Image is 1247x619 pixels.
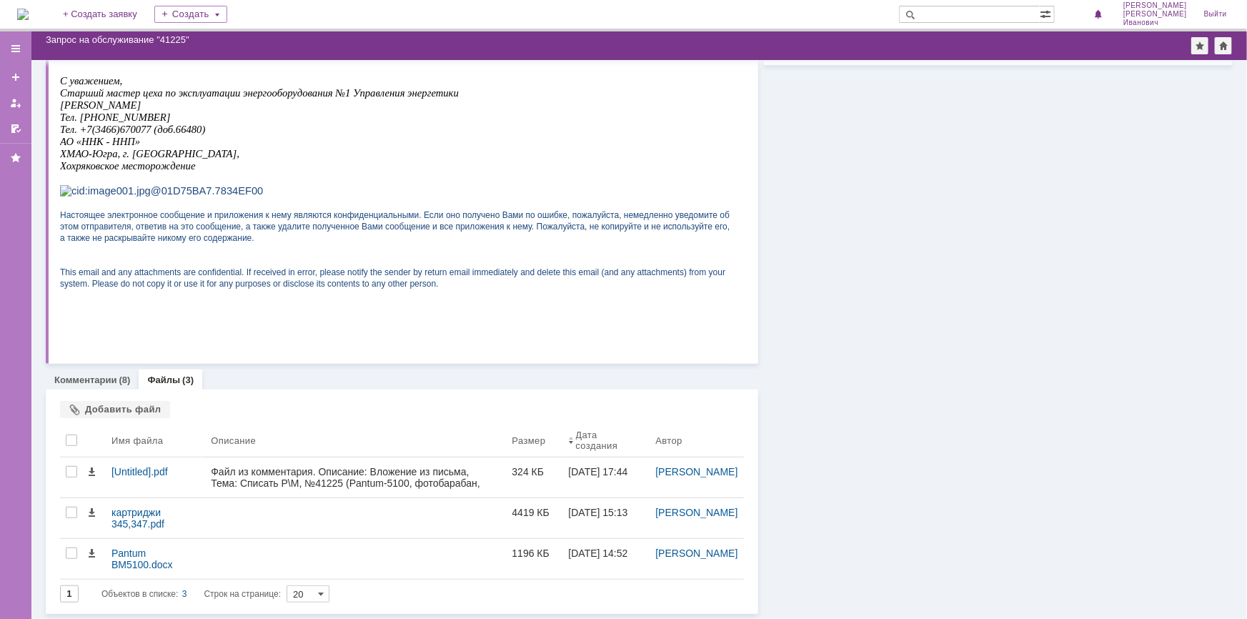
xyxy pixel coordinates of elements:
[119,375,131,385] div: (8)
[6,1,91,13] span: 1. Подразделение
[576,430,633,451] div: Дата создания
[563,424,650,457] th: Дата создания
[101,589,178,599] span: Объектов в списке:
[46,34,189,45] div: Запрос на обслуживание "41225"
[211,466,500,523] div: Файл из комментария. Описание: Вложение из письма, Тема: Списать Р\М, №41225 (Pantum-5100, фотоба...
[1123,10,1187,19] span: [PERSON_NAME]
[6,16,71,28] span: 2. Заявитель
[154,6,227,23] div: Создать
[512,548,557,559] div: 1196 КБ
[291,61,387,73] span: PANTUM 5100ADN
[512,466,557,477] div: 324 КБ
[1123,1,1187,10] span: [PERSON_NAME]
[106,424,205,457] th: Имя файла
[569,466,628,477] div: [DATE] 17:44
[291,46,354,59] span: CJ9Z049867
[291,16,381,29] span: [PERSON_NAME]
[650,424,743,457] th: Автор
[655,507,737,518] a: [PERSON_NAME]
[512,507,557,518] div: 4419 КБ
[6,31,179,43] span: 3. Контактный телефон заявителя
[512,435,546,446] div: Размер
[4,117,27,140] a: Мои согласования
[129,89,214,99] span: (адрес, № комнаты)
[4,66,27,89] a: Создать заявку
[86,548,97,559] span: Скачать файл
[655,435,682,446] div: Автор
[147,375,180,385] a: Файлы
[6,46,246,58] span: 4. Серийный или инвентарный № оборудования
[507,424,563,457] th: Размер
[17,9,29,20] img: logo
[291,1,342,14] span: ЦЭЭ-1 УЭ
[655,548,737,559] a: [PERSON_NAME]
[291,114,417,139] span: Заканчивается картридж (6%)
[54,375,117,385] a: Комментарии
[111,435,163,446] div: Имя файла
[309,74,321,86] span: 47
[71,18,152,28] span: (ФИО пользователя)
[339,165,362,177] span: USB
[6,61,218,86] span: 5. Модель оборудования и уникальном идентификационном номере ООО «Аксус»
[291,152,433,177] span: Не печатает по сети, печать только по
[4,91,27,114] a: Мои заявки
[1215,37,1232,54] div: Сделать домашней страницей
[1123,19,1187,27] span: Иванович
[111,466,199,477] div: [Untitled].pdf
[86,507,97,518] span: Скачать файл
[1040,6,1054,20] span: Расширенный поиск
[291,139,389,152] span: Полосы при печати
[569,507,628,518] div: [DATE] 15:13
[211,435,256,446] div: Описание
[17,9,29,20] a: Перейти на домашнюю страницу
[86,466,97,477] span: Скачать файл
[655,466,737,477] a: [PERSON_NAME]
[6,87,128,99] span: 6. Размещение аппарата
[111,548,199,570] div: Pantum BM5100.docx
[1191,37,1208,54] div: Добавить в избранное
[6,114,119,126] span: 7. Описание проблемы
[291,87,434,112] span: Хохряковское м.р., База ЦЭЭ-1 УЭ, кабинет техника.
[101,585,281,603] i: Строк на странице:
[291,32,416,44] span: +7(3466)670077 (доб.66480)
[182,585,187,603] div: 3
[291,74,309,86] span: №3
[111,507,199,530] div: картриджи 345,347.pdf
[182,375,194,385] div: (3)
[569,548,628,559] div: [DATE] 14:52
